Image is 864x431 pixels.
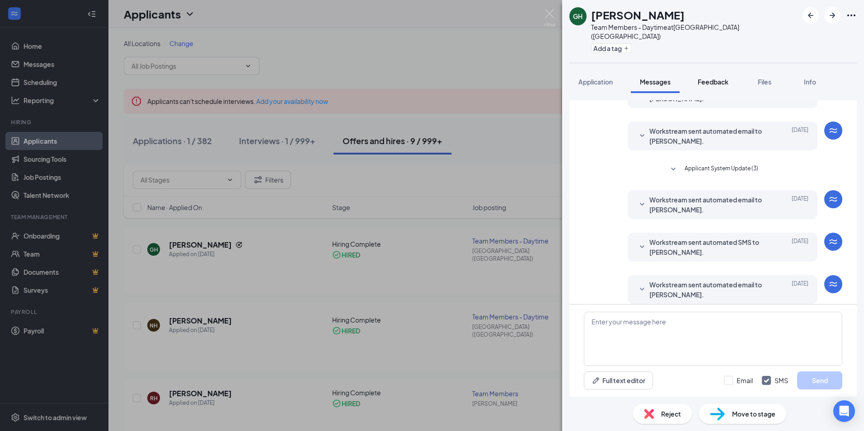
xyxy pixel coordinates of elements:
[637,284,648,295] svg: SmallChevronDown
[792,126,808,146] span: [DATE]
[833,400,855,422] div: Open Intercom Messenger
[637,199,648,210] svg: SmallChevronDown
[698,78,728,86] span: Feedback
[804,78,816,86] span: Info
[592,376,601,385] svg: Pen
[797,371,842,389] button: Send
[668,164,758,175] button: SmallChevronDownApplicant System Update (3)
[828,236,839,247] svg: WorkstreamLogo
[573,12,582,21] div: GH
[803,7,819,23] button: ArrowLeftNew
[685,164,758,175] span: Applicant System Update (3)
[828,279,839,290] svg: WorkstreamLogo
[624,46,629,51] svg: Plus
[758,78,771,86] span: Files
[649,280,768,300] span: Workstream sent automated email to [PERSON_NAME].
[637,242,648,253] svg: SmallChevronDown
[640,78,671,86] span: Messages
[732,409,775,419] span: Move to stage
[792,195,808,215] span: [DATE]
[584,371,653,389] button: Full text editorPen
[591,23,798,41] div: Team Members - Daytime at [GEOGRAPHIC_DATA] ([GEOGRAPHIC_DATA])
[668,164,679,175] svg: SmallChevronDown
[578,78,613,86] span: Application
[637,131,648,141] svg: SmallChevronDown
[828,194,839,205] svg: WorkstreamLogo
[649,195,768,215] span: Workstream sent automated email to [PERSON_NAME].
[649,237,768,257] span: Workstream sent automated SMS to [PERSON_NAME].
[591,43,631,53] button: PlusAdd a tag
[824,7,841,23] button: ArrowRight
[661,409,681,419] span: Reject
[792,280,808,300] span: [DATE]
[828,125,839,136] svg: WorkstreamLogo
[827,10,838,21] svg: ArrowRight
[805,10,816,21] svg: ArrowLeftNew
[649,126,768,146] span: Workstream sent automated email to [PERSON_NAME].
[846,10,857,21] svg: Ellipses
[792,237,808,257] span: [DATE]
[591,7,685,23] h1: [PERSON_NAME]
